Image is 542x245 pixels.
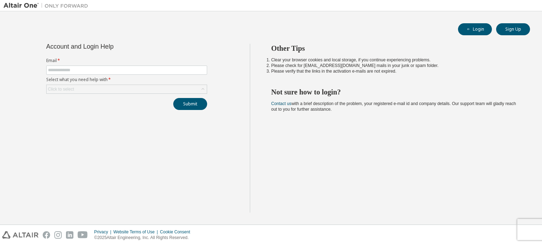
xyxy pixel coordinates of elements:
[113,229,160,235] div: Website Terms of Use
[271,63,518,68] li: Please check for [EMAIL_ADDRESS][DOMAIN_NAME] mails in your junk or spam folder.
[271,44,518,53] h2: Other Tips
[2,231,38,239] img: altair_logo.svg
[43,231,50,239] img: facebook.svg
[78,231,88,239] img: youtube.svg
[54,231,62,239] img: instagram.svg
[271,57,518,63] li: Clear your browser cookies and local storage, if you continue experiencing problems.
[160,229,194,235] div: Cookie Consent
[496,23,530,35] button: Sign Up
[271,101,291,106] a: Contact us
[94,229,113,235] div: Privacy
[271,68,518,74] li: Please verify that the links in the activation e-mails are not expired.
[173,98,207,110] button: Submit
[46,44,175,49] div: Account and Login Help
[46,77,207,82] label: Select what you need help with
[66,231,73,239] img: linkedin.svg
[458,23,492,35] button: Login
[94,235,194,241] p: © 2025 Altair Engineering, Inc. All Rights Reserved.
[271,101,516,112] span: with a brief description of the problem, your registered e-mail id and company details. Our suppo...
[271,87,518,97] h2: Not sure how to login?
[4,2,92,9] img: Altair One
[47,85,207,93] div: Click to select
[48,86,74,92] div: Click to select
[46,58,207,63] label: Email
